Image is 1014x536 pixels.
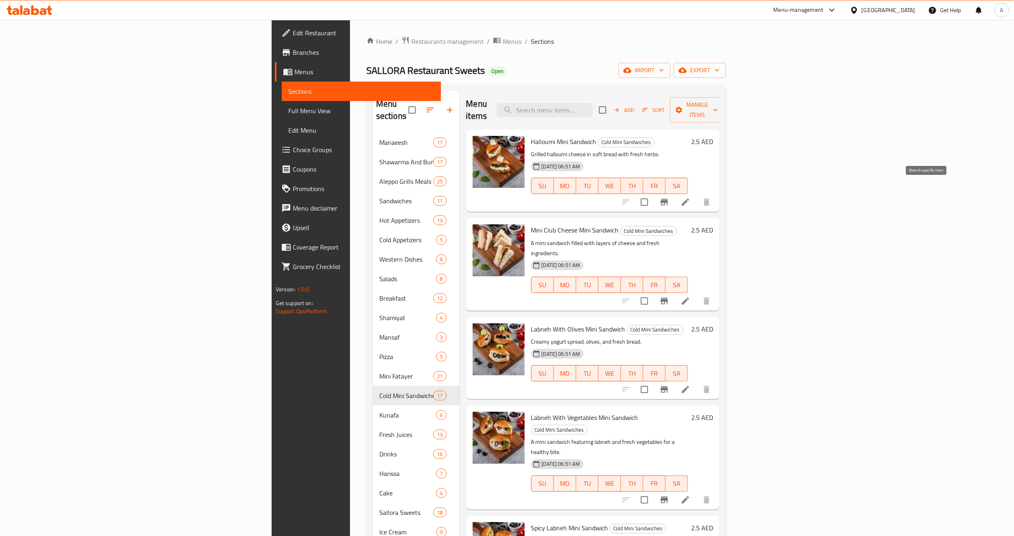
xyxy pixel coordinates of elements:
span: Manaeesh [379,138,433,147]
span: TH [624,279,640,291]
div: items [433,196,446,206]
div: items [436,488,446,498]
button: TU [576,476,599,492]
span: Edit Menu [288,125,435,135]
div: Cold Appetizers5 [373,230,460,250]
span: 17 [434,392,446,400]
button: MO [554,277,576,293]
span: 4 [437,489,446,497]
button: import [618,63,670,78]
button: SA [666,476,688,492]
span: SU [535,478,551,489]
span: 16 [434,450,446,458]
span: 5 [437,353,446,361]
h2: Menu items [466,98,487,122]
span: Spicy Labneh Mini Sandwich [531,522,608,534]
div: Aleppo Grills Meals25 [373,172,460,191]
div: Cold Appetizers [379,235,436,245]
span: Restaurants management [411,37,484,46]
span: TH [624,478,640,489]
button: FR [643,476,666,492]
div: items [433,157,446,167]
span: Coverage Report [293,242,435,252]
a: Branches [275,43,441,62]
span: Sort items [637,104,670,116]
span: TU [579,478,595,489]
a: Edit menu item [681,385,690,394]
span: SU [535,279,551,291]
span: Shawarma And Burger [379,157,433,167]
span: TH [624,368,640,379]
span: Select section [594,101,611,118]
button: TH [621,476,643,492]
button: WE [599,476,621,492]
div: items [436,352,446,362]
span: Aleppo Grills Meals [379,177,433,186]
div: Menu-management [774,5,824,15]
span: Sections [288,86,435,96]
span: Menu disclaimer [293,203,435,213]
span: Sort [642,105,665,115]
span: 6 [437,256,446,263]
span: Salads [379,274,436,284]
span: SU [535,368,551,379]
a: Edit menu item [681,296,690,306]
button: MO [554,178,576,194]
span: WE [602,279,618,291]
div: Mini Fatayer21 [373,366,460,386]
span: 7 [437,470,446,478]
span: 5 [437,236,446,244]
img: Labneh With Vegetables Mini Sandwich [473,412,525,464]
div: items [436,332,446,342]
button: TH [621,277,643,293]
span: Promotions [293,184,435,194]
div: Pizza5 [373,347,460,366]
button: Add [611,104,637,116]
span: Cake [379,488,436,498]
a: Promotions [275,179,441,198]
button: SU [531,476,554,492]
button: delete [697,380,716,399]
span: Upsell [293,223,435,232]
span: Mini Club Cheese Mini Sandwich [531,224,619,236]
button: WE [599,277,621,293]
a: Choice Groups [275,140,441,159]
span: A [1000,6,1003,15]
span: Select to update [636,491,653,508]
span: [DATE] 06:51 AM [538,350,584,358]
div: Sandwiches11 [373,191,460,211]
span: Cold Mini Sandwiches [599,138,654,147]
button: MO [554,476,576,492]
span: MO [557,279,573,291]
button: FR [643,365,666,381]
a: Grocery Checklist [275,257,441,276]
button: TH [621,178,643,194]
a: Full Menu View [282,101,441,121]
div: items [436,313,446,323]
button: Manage items [670,97,724,123]
span: Fresh Juices [379,430,433,439]
span: 17 [434,158,446,166]
p: Creamy yogurt spread, olives, and fresh bread. [531,337,688,347]
a: Menu disclaimer [275,198,441,218]
span: [DATE] 06:51 AM [538,163,584,170]
p: A mini sandwich filled with layers of cheese and fresh ingredients. [531,238,688,258]
a: Menus [275,62,441,82]
span: 4 [437,314,446,322]
span: export [680,65,720,75]
span: Cold Mini Sandwiches [610,524,666,533]
span: Coupons [293,164,435,174]
span: FR [646,180,662,192]
h6: 2.5 AED [691,412,713,423]
span: Shamiyat [379,313,436,323]
button: Add section [440,100,460,120]
div: Western Dishes6 [373,250,460,269]
span: WE [602,368,618,379]
div: Cake4 [373,483,460,503]
input: search [497,103,592,117]
span: 21 [434,372,446,380]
